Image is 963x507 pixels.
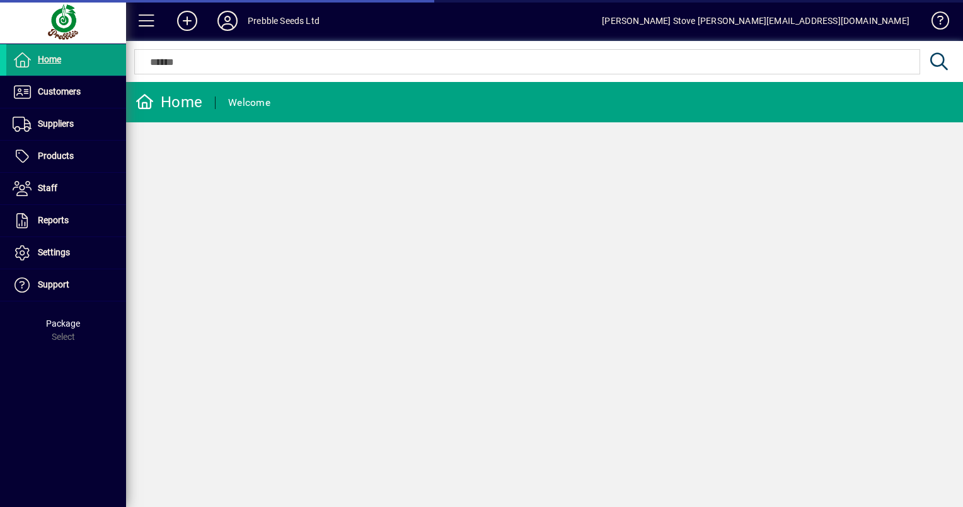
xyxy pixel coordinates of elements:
[6,141,126,172] a: Products
[46,318,80,329] span: Package
[248,11,320,31] div: Prebble Seeds Ltd
[167,9,207,32] button: Add
[38,247,70,257] span: Settings
[6,205,126,236] a: Reports
[38,86,81,96] span: Customers
[6,237,126,269] a: Settings
[136,92,202,112] div: Home
[207,9,248,32] button: Profile
[38,279,69,289] span: Support
[38,215,69,225] span: Reports
[38,151,74,161] span: Products
[922,3,947,44] a: Knowledge Base
[228,93,270,113] div: Welcome
[38,54,61,64] span: Home
[6,269,126,301] a: Support
[602,11,909,31] div: [PERSON_NAME] Stove [PERSON_NAME][EMAIL_ADDRESS][DOMAIN_NAME]
[38,119,74,129] span: Suppliers
[6,108,126,140] a: Suppliers
[38,183,57,193] span: Staff
[6,76,126,108] a: Customers
[6,173,126,204] a: Staff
